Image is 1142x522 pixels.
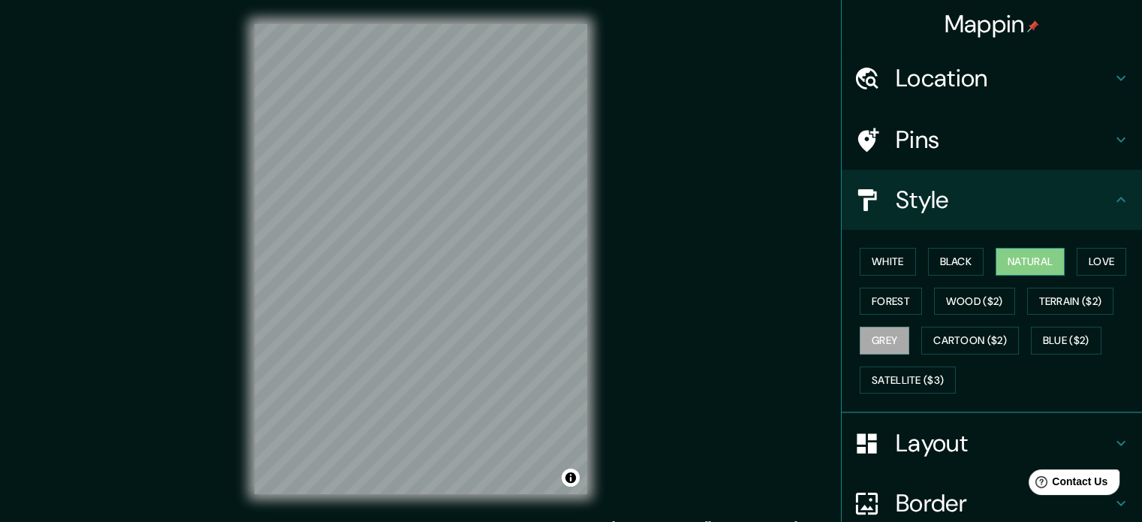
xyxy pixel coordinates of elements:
button: Grey [860,327,909,355]
canvas: Map [255,24,587,494]
h4: Mappin [945,9,1040,39]
button: Love [1077,248,1126,276]
button: Forest [860,288,922,315]
iframe: Help widget launcher [1008,463,1125,505]
button: Toggle attribution [562,469,580,487]
h4: Pins [896,125,1112,155]
button: Blue ($2) [1031,327,1101,355]
button: Cartoon ($2) [921,327,1019,355]
button: Natural [996,248,1065,276]
h4: Style [896,185,1112,215]
button: Satellite ($3) [860,367,956,394]
button: Black [928,248,984,276]
button: White [860,248,916,276]
h4: Layout [896,428,1112,458]
div: Style [842,170,1142,230]
div: Layout [842,413,1142,473]
div: Pins [842,110,1142,170]
h4: Border [896,488,1112,518]
button: Terrain ($2) [1027,288,1114,315]
button: Wood ($2) [934,288,1015,315]
h4: Location [896,63,1112,93]
img: pin-icon.png [1027,20,1039,32]
div: Location [842,48,1142,108]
